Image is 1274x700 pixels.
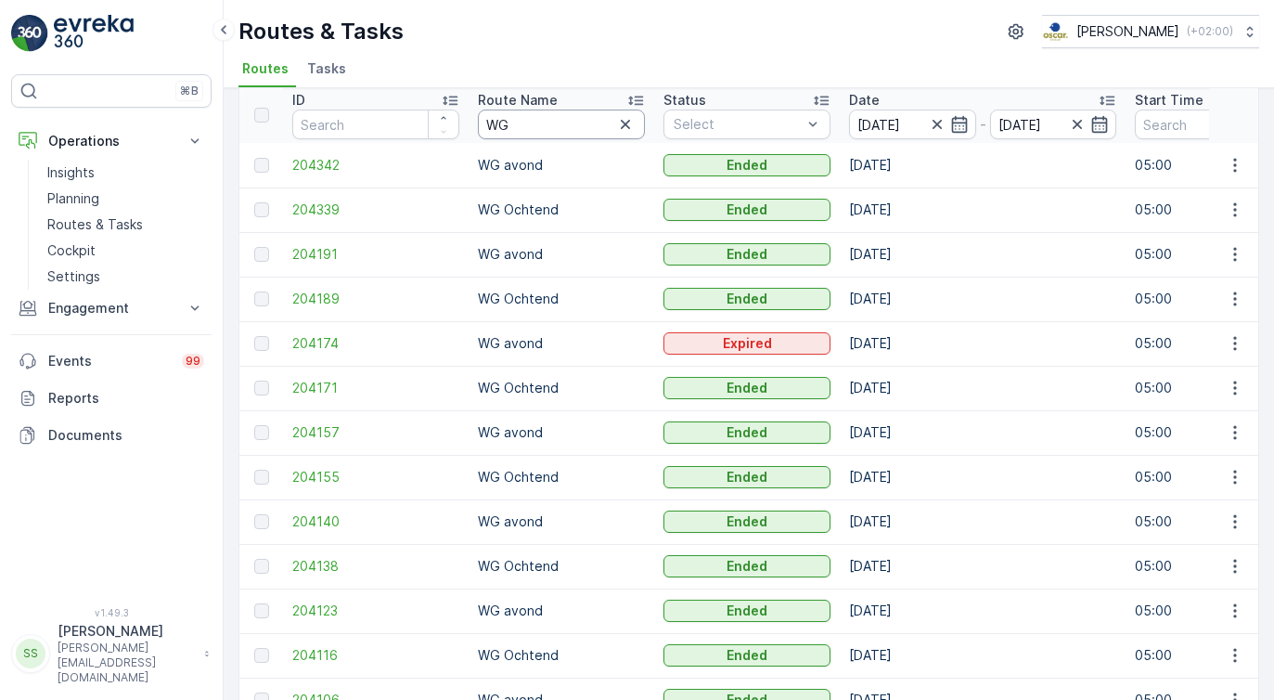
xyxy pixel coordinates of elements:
button: Engagement [11,290,212,327]
a: 204116 [292,646,459,665]
button: [PERSON_NAME](+02:00) [1042,15,1259,48]
p: [PERSON_NAME][EMAIL_ADDRESS][DOMAIN_NAME] [58,641,195,685]
span: Routes [242,59,289,78]
div: Toggle Row Selected [254,470,269,485]
span: 204174 [292,334,459,353]
input: dd/mm/yyyy [849,110,976,139]
td: [DATE] [840,633,1126,678]
td: [DATE] [840,321,1126,366]
a: 204157 [292,423,459,442]
a: 204342 [292,156,459,175]
div: Toggle Row Selected [254,648,269,663]
td: [DATE] [840,188,1126,232]
p: Status [663,91,706,110]
td: [DATE] [840,277,1126,321]
div: Toggle Row Selected [254,336,269,351]
button: Ended [663,377,830,399]
img: logo [11,15,48,52]
a: 204189 [292,290,459,308]
button: Ended [663,511,830,533]
div: Toggle Row Selected [254,425,269,440]
p: Ended [727,602,767,620]
a: Routes & Tasks [40,212,212,238]
p: Ended [727,245,767,264]
p: Ended [727,557,767,576]
p: Expired [723,334,772,353]
td: WG Ochtend [469,633,654,678]
p: Ended [727,423,767,442]
p: Date [849,91,880,110]
button: Expired [663,332,830,355]
td: WG Ochtend [469,455,654,499]
td: [DATE] [840,232,1126,277]
a: 204171 [292,379,459,397]
p: Start Time [1135,91,1203,110]
button: Ended [663,243,830,266]
a: Cockpit [40,238,212,264]
span: v 1.49.3 [11,607,212,618]
td: WG avond [469,410,654,455]
td: WG avond [469,499,654,544]
a: 204140 [292,512,459,531]
p: Settings [47,267,100,286]
td: [DATE] [840,366,1126,410]
button: Ended [663,199,830,221]
p: - [980,113,986,136]
input: Search [292,110,459,139]
a: 204339 [292,201,459,219]
td: [DATE] [840,143,1126,188]
p: Select [674,115,802,134]
a: Insights [40,160,212,186]
p: ( +02:00 ) [1187,24,1233,39]
img: logo_light-DOdMpM7g.png [54,15,134,52]
div: Toggle Row Selected [254,603,269,618]
p: Cockpit [47,241,96,260]
p: Insights [47,163,95,182]
td: WG avond [469,321,654,366]
a: Reports [11,380,212,417]
p: Ended [727,156,767,175]
a: Documents [11,417,212,454]
td: WG Ochtend [469,544,654,589]
p: Engagement [48,299,174,318]
button: Operations [11,123,212,160]
input: dd/mm/yyyy [990,110,1117,139]
p: Reports [48,389,204,408]
td: WG avond [469,232,654,277]
td: [DATE] [840,544,1126,589]
a: Events99 [11,343,212,380]
p: Planning [47,189,99,208]
td: WG Ochtend [469,277,654,321]
a: 204191 [292,245,459,264]
div: Toggle Row Selected [254,381,269,395]
p: Ended [727,201,767,219]
button: Ended [663,421,830,444]
button: Ended [663,466,830,488]
p: Operations [48,132,174,150]
p: 99 [186,354,200,369]
p: ID [292,91,305,110]
button: Ended [663,644,830,667]
p: Ended [727,290,767,308]
button: SS[PERSON_NAME][PERSON_NAME][EMAIL_ADDRESS][DOMAIN_NAME] [11,622,212,685]
button: Ended [663,600,830,622]
p: Ended [727,468,767,486]
button: Ended [663,288,830,310]
a: 204155 [292,468,459,486]
div: Toggle Row Selected [254,202,269,217]
td: [DATE] [840,499,1126,544]
p: [PERSON_NAME] [1076,22,1179,41]
p: Routes & Tasks [238,17,404,46]
p: Route Name [478,91,558,110]
p: Events [48,352,171,370]
td: [DATE] [840,410,1126,455]
a: 204138 [292,557,459,576]
td: [DATE] [840,455,1126,499]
